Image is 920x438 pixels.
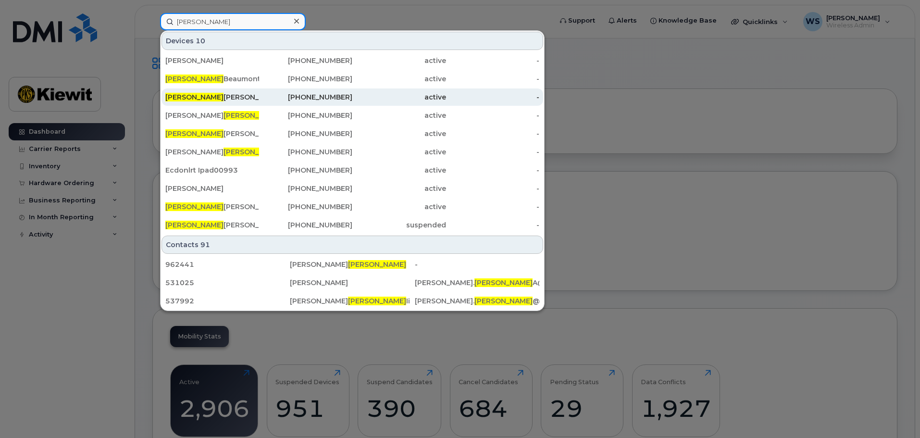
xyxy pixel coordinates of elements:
div: Devices [162,32,543,50]
div: [PHONE_NUMBER] [259,165,353,175]
a: [PERSON_NAME][PERSON_NAME][PHONE_NUMBER]suspended- [162,216,543,234]
div: - [415,260,539,269]
a: [PERSON_NAME][PHONE_NUMBER]active- [162,52,543,69]
div: [PERSON_NAME] Ii [290,296,414,306]
div: [PERSON_NAME] [290,278,414,288]
span: 10 [196,36,205,46]
div: active [352,111,446,120]
div: - [446,56,540,65]
div: 962441 [165,260,290,269]
span: [PERSON_NAME] [224,148,282,156]
div: - [446,92,540,102]
span: [PERSON_NAME] [348,260,406,269]
div: - [446,165,540,175]
div: active [352,202,446,212]
a: [PERSON_NAME][PERSON_NAME] [PERSON_NAME][PHONE_NUMBER]active- [162,198,543,215]
div: [PHONE_NUMBER] [259,220,353,230]
a: [PERSON_NAME]Beaumont[PHONE_NUMBER]active- [162,70,543,88]
div: 537992 [165,296,290,306]
a: 962441[PERSON_NAME][PERSON_NAME]- [162,256,543,273]
div: [PHONE_NUMBER] [259,56,353,65]
span: [PERSON_NAME] [224,111,282,120]
div: [PHONE_NUMBER] [259,111,353,120]
a: Ecdonlrt Ipad00993[PHONE_NUMBER]active- [162,162,543,179]
div: 531025 [165,278,290,288]
div: [PERSON_NAME] i [165,147,259,157]
div: [PERSON_NAME] i [165,111,259,120]
a: [PERSON_NAME][PERSON_NAME]i[PHONE_NUMBER]active- [162,143,543,161]
div: [PERSON_NAME]. @[DOMAIN_NAME] [415,296,539,306]
div: suspended [352,220,446,230]
a: 537992[PERSON_NAME][PERSON_NAME]Ii[PERSON_NAME].[PERSON_NAME]@[DOMAIN_NAME] [162,292,543,310]
a: [PERSON_NAME][PERSON_NAME][PHONE_NUMBER]active- [162,125,543,142]
div: active [352,56,446,65]
div: Beaumont [165,74,259,84]
div: [PHONE_NUMBER] [259,74,353,84]
span: [PERSON_NAME] [348,297,406,305]
div: - [446,147,540,157]
iframe: Messenger Launcher [878,396,913,431]
div: active [352,74,446,84]
div: - [446,184,540,193]
div: active [352,165,446,175]
div: [PHONE_NUMBER] [259,147,353,157]
div: - [446,74,540,84]
div: [PERSON_NAME] [290,260,414,269]
div: [PERSON_NAME] [165,184,259,193]
a: [PERSON_NAME][PERSON_NAME][PHONE_NUMBER]active- [162,88,543,106]
div: active [352,184,446,193]
div: [PERSON_NAME] [165,56,259,65]
span: 91 [200,240,210,250]
span: [PERSON_NAME] [165,93,224,101]
div: [PHONE_NUMBER] [259,129,353,138]
span: [PERSON_NAME] [165,75,224,83]
div: [PERSON_NAME] [165,92,259,102]
div: [PHONE_NUMBER] [259,202,353,212]
div: active [352,147,446,157]
span: [PERSON_NAME] [165,221,224,229]
span: [PERSON_NAME] [165,202,224,211]
div: [PERSON_NAME]. A@[PERSON_NAME][DOMAIN_NAME] [415,278,539,288]
a: [PERSON_NAME][PERSON_NAME]i[PHONE_NUMBER]active- [162,107,543,124]
span: [PERSON_NAME] [165,129,224,138]
div: active [352,129,446,138]
span: [PERSON_NAME] [474,297,533,305]
div: Contacts [162,236,543,254]
div: - [446,202,540,212]
div: [PERSON_NAME] [PERSON_NAME] [165,202,259,212]
a: [PERSON_NAME][PHONE_NUMBER]active- [162,180,543,197]
div: [PHONE_NUMBER] [259,92,353,102]
div: Ecdonlrt Ipad00993 [165,165,259,175]
div: [PHONE_NUMBER] [259,184,353,193]
div: active [352,92,446,102]
span: [PERSON_NAME] [474,278,533,287]
div: - [446,111,540,120]
div: [PERSON_NAME] [165,129,259,138]
div: - [446,129,540,138]
a: 531025[PERSON_NAME][PERSON_NAME].[PERSON_NAME]A@[PERSON_NAME][DOMAIN_NAME] [162,274,543,291]
div: - [446,220,540,230]
div: [PERSON_NAME] [165,220,259,230]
